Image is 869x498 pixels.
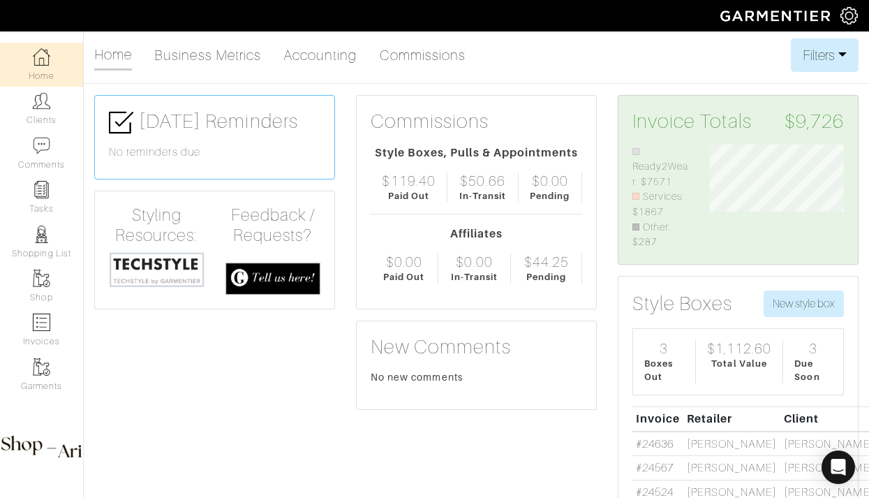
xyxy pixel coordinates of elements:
[707,340,771,357] div: $1,112.60
[632,407,683,432] th: Invoice
[459,189,507,203] div: In-Transit
[386,254,422,270] div: $0.00
[225,263,321,295] img: feedback_requests-3821251ac2bd56c73c230f3229a5b25d6eb027adea667894f41107c140538ee0.png
[225,205,321,246] h4: Feedback / Requests?
[383,270,424,284] div: Paid Out
[632,189,689,219] li: Services: $1867
[636,462,674,474] a: #24567
[33,358,50,376] img: garments-icon-b7da505a4dc4fd61783c78ac3ca0ef83fa9d6f193b1c9dc38574b1d14d53ca28.png
[526,270,566,284] div: Pending
[632,220,689,250] li: Other: $287
[371,335,582,359] h3: New Comments
[382,173,435,189] div: $119.40
[632,292,733,316] h3: Style Boxes
[380,41,466,69] a: Commissions
[456,254,492,270] div: $0.00
[460,173,505,189] div: $50.66
[33,270,50,287] img: garments-icon-b7da505a4dc4fd61783c78ac3ca0ef83fa9d6f193b1c9dc38574b1d14d53ca28.png
[683,407,780,432] th: Retailer
[683,432,780,456] td: [PERSON_NAME]
[764,291,844,317] button: New style box
[636,438,674,451] a: #24636
[632,110,844,133] h3: Invoice Totals
[840,7,858,24] img: gear-icon-white-bd11855cb880d31180b6d7d6211b90ccbf57a29d726f0c71d8c61bd08dd39cc2.png
[33,314,50,331] img: orders-icon-0abe47150d42831381b5fb84f609e132dff9fe21cb692f30cb5eec754e2cba89.png
[371,370,582,384] div: No new comments
[371,145,582,161] div: Style Boxes, Pulls & Appointments
[388,189,429,203] div: Paid Out
[524,254,569,270] div: $44.25
[451,270,498,284] div: In-Transit
[33,181,50,198] img: reminder-icon-8004d30b9f0a5d33ae49ab947aed9ed385cf756f9e5892f1edd6e32f2345188e.png
[109,110,133,135] img: check-box-icon-36a4915ff3ba2bd8f6e4f29bc755bb66becd62c870f447fc0dd1365fcfddab58.png
[109,251,205,288] img: techstyle-93310999766a10050dc78ceb7f971a75838126fd19372ce40ba20cdf6a89b94b.png
[794,357,832,383] div: Due Soon
[532,173,568,189] div: $0.00
[791,38,859,72] button: Filters
[632,145,689,190] li: Ready2Wear: $7571
[109,205,205,246] h4: Styling Resources:
[644,357,684,383] div: Boxes Out
[371,226,582,242] div: Affiliates
[94,41,132,71] a: Home
[33,226,50,243] img: stylists-icon-eb353228a002819b7ec25b43dbf5f0378dd9e0616d9560372ff212230b889e62.png
[785,110,844,133] span: $9,726
[33,92,50,110] img: clients-icon-6bae9207a08558b7cb47a8932f037763ab4055f8c8b6bfacd5dc20c3e0201464.png
[371,110,489,133] h3: Commissions
[683,456,780,481] td: [PERSON_NAME]
[711,357,767,370] div: Total Value
[154,41,261,69] a: Business Metrics
[822,451,855,484] div: Open Intercom Messenger
[809,340,817,357] div: 3
[33,137,50,154] img: comment-icon-a0a6a9ef722e966f86d9cbdc48e553b5cf19dbc54f86b18d962a5391bc8f6eb6.png
[33,48,50,66] img: dashboard-icon-dbcd8f5a0b271acd01030246c82b418ddd0df26cd7fceb0bd07c9910d44c42f6.png
[283,41,357,69] a: Accounting
[660,340,668,357] div: 3
[109,146,320,159] h6: No reminders due
[713,3,840,28] img: garmentier-logo-header-white-b43fb05a5012e4ada735d5af1a66efaba907eab6374d6393d1fbf88cb4ef424d.png
[530,189,570,203] div: Pending
[109,110,320,135] h3: [DATE] Reminders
